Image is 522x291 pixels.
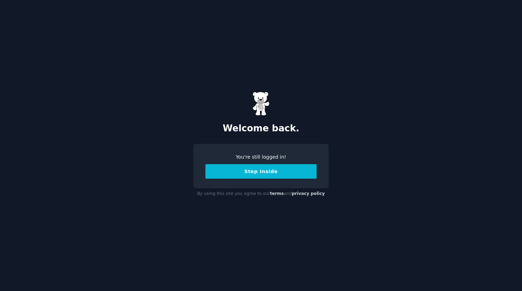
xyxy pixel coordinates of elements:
a: Step Inside [205,169,317,174]
h2: Welcome back. [193,123,329,134]
a: privacy policy [292,191,325,196]
img: Gummy Bear [252,92,270,116]
button: Step Inside [205,164,317,179]
a: terms [270,191,284,196]
div: You're still logged in! [205,153,317,161]
div: By using this site you agree to our and [193,188,329,199]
